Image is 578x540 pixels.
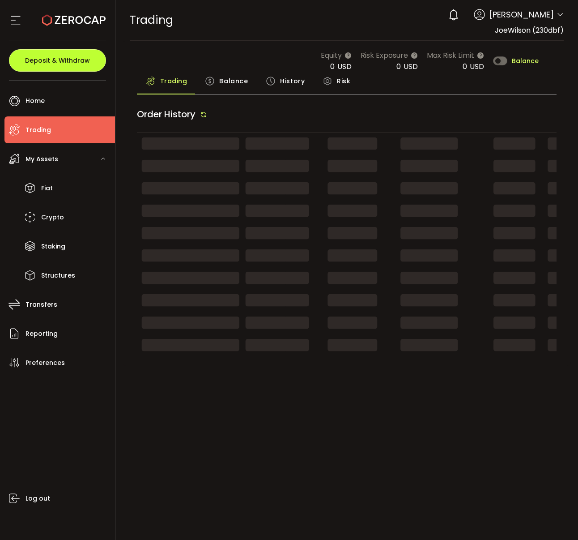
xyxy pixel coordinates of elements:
span: 0 [463,61,467,72]
span: History [280,72,305,90]
span: 0 [330,61,335,72]
span: Log out [25,492,50,505]
span: USD [337,61,352,72]
span: USD [470,61,484,72]
span: USD [404,61,418,72]
span: Risk [337,72,350,90]
span: Structures [41,269,75,282]
span: JoeWilson (230dbf) [495,25,564,35]
span: Balance [219,72,248,90]
span: Staking [41,240,65,253]
span: [PERSON_NAME] [489,9,554,21]
span: Equity [321,50,342,61]
span: Transfers [25,298,57,311]
span: Reporting [25,327,58,340]
span: Max Risk Limit [427,50,474,61]
span: Fiat [41,182,53,195]
span: Crypto [41,211,64,224]
span: Deposit & Withdraw [25,57,90,64]
span: Order History [137,108,195,120]
button: Deposit & Withdraw [9,49,106,72]
span: Trading [130,12,173,28]
span: Balance [512,58,539,64]
span: Trading [160,72,187,90]
span: Risk Exposure [361,50,408,61]
span: Preferences [25,356,65,369]
span: My Assets [25,153,58,166]
span: Home [25,94,45,107]
span: 0 [396,61,401,72]
span: Trading [25,124,51,137]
